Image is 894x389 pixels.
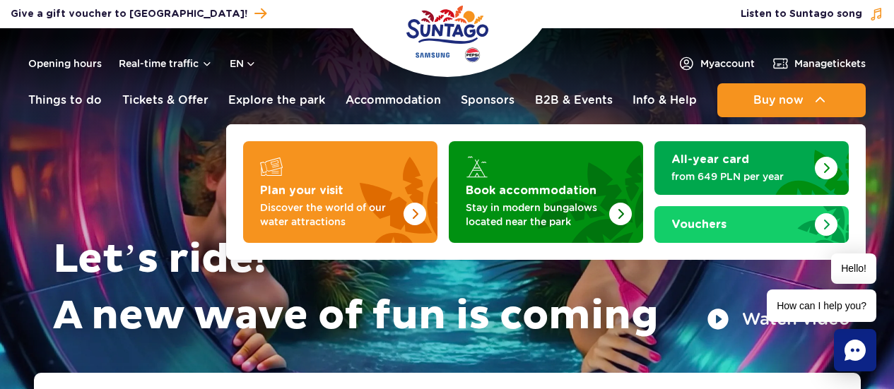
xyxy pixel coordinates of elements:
a: Things to do [28,83,102,117]
h1: Let’s ride! A new wave of fun is coming [53,232,850,345]
span: Give a gift voucher to [GEOGRAPHIC_DATA]! [11,7,247,21]
a: Sponsors [461,83,514,117]
a: Tickets & Offer [122,83,208,117]
span: Buy now [753,94,804,107]
p: Stay in modern bungalows located near the park [466,201,604,229]
span: Manage tickets [794,56,866,71]
span: Listen to Suntago song [741,7,862,21]
button: Buy now [717,83,866,117]
strong: Vouchers [671,219,727,230]
span: Hello! [831,253,876,284]
a: Info & Help [633,83,697,117]
button: Listen to Suntago song [741,7,883,21]
a: Explore the park [228,83,325,117]
button: en [230,56,257,71]
a: Myaccount [678,55,755,72]
button: Real-time traffic [119,58,213,69]
p: Discover the world of our water attractions [260,201,398,229]
a: All-year card [654,141,849,195]
strong: Plan your visit [260,185,343,196]
a: Managetickets [772,55,866,72]
span: How can I help you? [767,289,876,322]
p: from 649 PLN per year [671,169,809,184]
strong: All-year card [671,154,749,165]
a: Vouchers [654,206,849,243]
button: Watch video [707,308,850,330]
a: Give a gift voucher to [GEOGRAPHIC_DATA]! [11,4,266,23]
a: B2B & Events [535,83,613,117]
a: Accommodation [346,83,441,117]
a: Plan your visit [243,141,437,243]
strong: Book accommodation [466,185,596,196]
a: Opening hours [28,56,102,71]
div: Chat [834,329,876,371]
a: Book accommodation [449,141,643,243]
span: My account [700,56,755,71]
